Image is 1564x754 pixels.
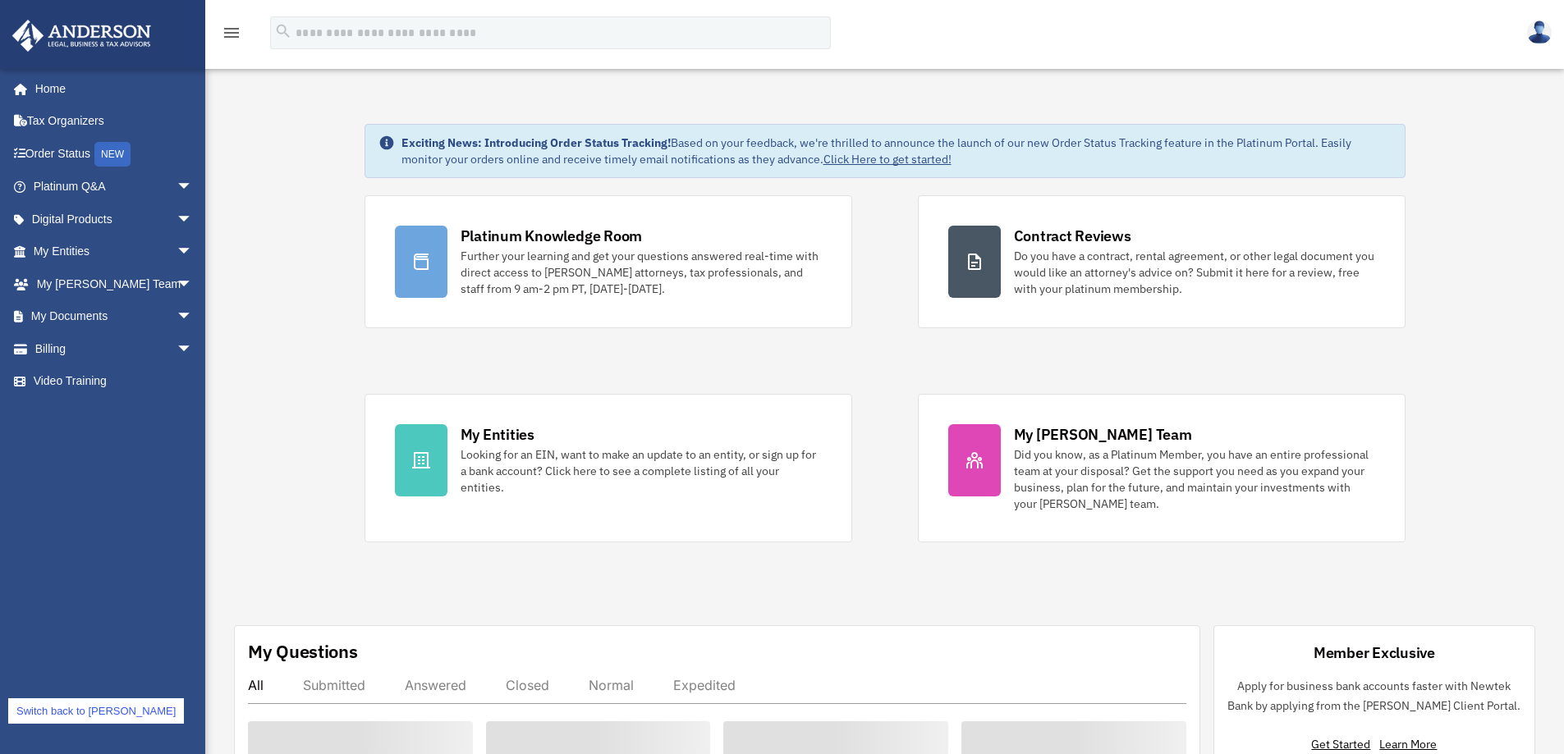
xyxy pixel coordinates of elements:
img: User Pic [1527,21,1552,44]
div: Submitted [303,677,365,693]
a: Contract Reviews Do you have a contract, rental agreement, or other legal document you would like... [918,195,1406,328]
a: menu [222,29,241,43]
div: Looking for an EIN, want to make an update to an entity, or sign up for a bank account? Click her... [461,446,822,496]
div: Contract Reviews [1014,226,1131,246]
a: Get Started [1311,737,1377,752]
a: Platinum Knowledge Room Further your learning and get your questions answered real-time with dire... [365,195,852,328]
div: My [PERSON_NAME] Team [1014,424,1192,445]
a: Platinum Q&Aarrow_drop_down [11,171,218,203]
span: arrow_drop_down [177,171,209,204]
span: arrow_drop_down [177,300,209,334]
span: arrow_drop_down [177,235,209,269]
div: Closed [506,677,549,693]
div: Platinum Knowledge Room [461,226,643,246]
a: My [PERSON_NAME] Teamarrow_drop_down [11,267,218,300]
strong: Exciting News: Introducing Order Status Tracking! [401,135,671,150]
div: NEW [94,142,131,167]
a: My Entitiesarrow_drop_down [11,235,218,268]
a: Home [11,72,209,105]
img: Anderson Advisors Platinum Portal [7,20,156,52]
p: Apply for business bank accounts faster with Newtek Bank by applying from the [PERSON_NAME] Clien... [1227,676,1521,716]
i: menu [222,23,241,43]
a: Click Here to get started! [823,152,952,167]
div: All [248,677,264,693]
div: Did you know, as a Platinum Member, you have an entire professional team at your disposal? Get th... [1014,446,1375,512]
div: Further your learning and get your questions answered real-time with direct access to [PERSON_NAM... [461,248,822,297]
a: Digital Productsarrow_drop_down [11,203,218,235]
span: arrow_drop_down [177,203,209,236]
div: Member Exclusive [1314,642,1435,663]
span: arrow_drop_down [177,332,209,366]
a: Billingarrow_drop_down [11,332,218,365]
div: My Questions [248,639,358,664]
a: My Documentsarrow_drop_down [11,300,218,333]
a: Video Training [11,365,218,398]
a: Switch back to [PERSON_NAME] [8,698,184,724]
div: Do you have a contract, rental agreement, or other legal document you would like an attorney's ad... [1014,248,1375,297]
a: Tax Organizers [11,105,218,138]
a: Order StatusNEW [11,137,218,171]
div: My Entities [461,424,534,445]
a: Learn More [1379,737,1437,752]
div: Expedited [673,677,736,693]
div: Answered [405,677,466,693]
a: My Entities Looking for an EIN, want to make an update to an entity, or sign up for a bank accoun... [365,394,852,542]
div: Based on your feedback, we're thrilled to announce the launch of our new Order Status Tracking fe... [401,135,1392,167]
span: arrow_drop_down [177,267,209,301]
i: search [274,22,292,40]
div: Normal [589,677,634,693]
a: My [PERSON_NAME] Team Did you know, as a Platinum Member, you have an entire professional team at... [918,394,1406,542]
